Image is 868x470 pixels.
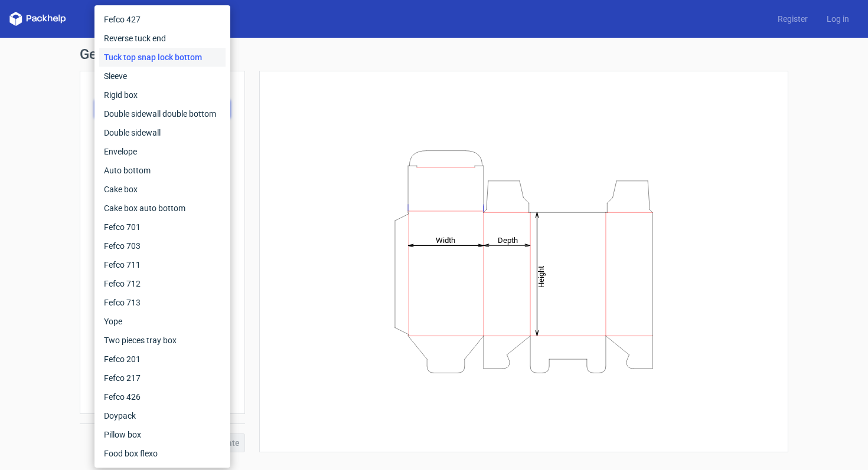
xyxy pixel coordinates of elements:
[99,199,226,218] div: Cake box auto bottom
[537,265,546,287] tspan: Height
[80,47,788,61] h1: Generate new dieline
[99,236,226,255] div: Fefco 703
[99,444,226,463] div: Food box flexo
[99,29,226,48] div: Reverse tuck end
[99,312,226,331] div: Yope
[99,67,226,86] div: Sleeve
[498,235,518,244] tspan: Depth
[99,331,226,350] div: Two pieces tray box
[99,218,226,236] div: Fefco 701
[817,13,859,25] a: Log in
[99,369,226,387] div: Fefco 217
[99,10,226,29] div: Fefco 427
[99,104,226,123] div: Double sidewall double bottom
[99,293,226,312] div: Fefco 713
[768,13,817,25] a: Register
[99,387,226,406] div: Fefco 426
[436,235,455,244] tspan: Width
[85,13,135,25] a: Dielines
[99,425,226,444] div: Pillow box
[99,48,226,67] div: Tuck top snap lock bottom
[99,123,226,142] div: Double sidewall
[99,350,226,369] div: Fefco 201
[99,180,226,199] div: Cake box
[99,274,226,293] div: Fefco 712
[99,142,226,161] div: Envelope
[99,255,226,274] div: Fefco 711
[99,406,226,425] div: Doypack
[99,86,226,104] div: Rigid box
[99,161,226,180] div: Auto bottom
